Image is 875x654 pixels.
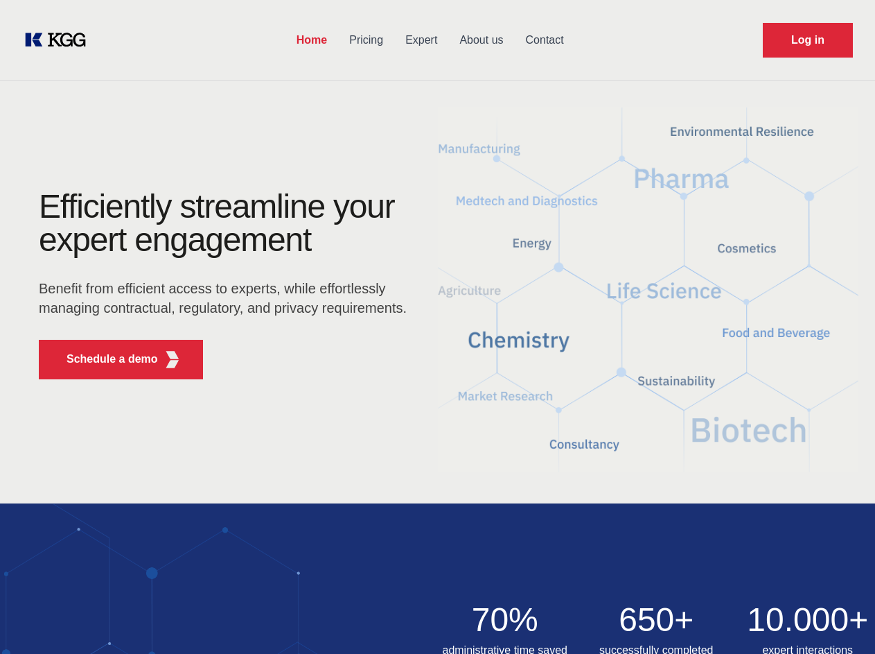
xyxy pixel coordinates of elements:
a: Expert [394,22,448,58]
a: Home [285,22,338,58]
h2: 70% [438,603,573,637]
a: Request Demo [763,23,853,58]
p: Schedule a demo [67,351,158,368]
a: KOL Knowledge Platform: Talk to Key External Experts (KEE) [22,29,97,51]
a: About us [448,22,514,58]
button: Schedule a demoKGG Fifth Element RED [39,340,203,379]
p: Benefit from efficient access to experts, while effortlessly managing contractual, regulatory, an... [39,279,416,318]
img: KGG Fifth Element RED [163,351,181,368]
h1: Efficiently streamline your expert engagement [39,190,416,257]
img: KGG Fifth Element RED [438,90,859,490]
a: Pricing [338,22,394,58]
a: Contact [515,22,575,58]
h2: 650+ [589,603,724,637]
